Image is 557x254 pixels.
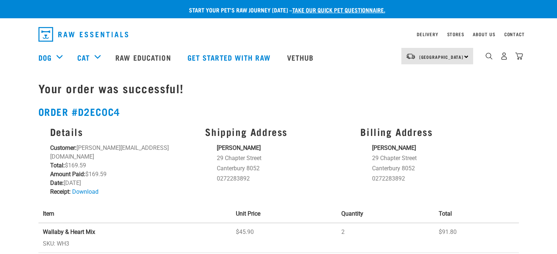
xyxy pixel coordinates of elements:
h3: Shipping Address [205,126,352,137]
li: Canterbury 8052 [372,164,507,173]
strong: Date: [50,179,64,186]
li: 29 Chapter Street [372,154,507,163]
th: Item [38,205,232,223]
li: Canterbury 8052 [217,164,352,173]
a: Download [72,188,99,195]
td: 2 [337,223,434,253]
h1: Your order was successful! [38,81,519,95]
td: SKU: WH3 [38,223,232,253]
td: $45.90 [231,223,337,253]
div: [PERSON_NAME][EMAIL_ADDRESS][DOMAIN_NAME] $169.59 $169.59 [DATE] [46,122,201,201]
img: Raw Essentials Logo [38,27,128,42]
li: 0272283892 [217,174,352,183]
th: Total [434,205,519,223]
td: $91.80 [434,223,519,253]
th: Unit Price [231,205,337,223]
h2: Order #d2ec0c4 [38,106,519,117]
strong: [PERSON_NAME] [217,144,261,151]
strong: Wallaby & Heart Mix [43,228,95,235]
span: [GEOGRAPHIC_DATA] [419,56,464,58]
strong: Amount Paid: [50,171,85,178]
a: About Us [473,33,495,35]
li: 0272283892 [372,174,507,183]
img: home-icon@2x.png [515,52,523,60]
img: user.png [500,52,508,60]
a: Cat [77,52,90,63]
strong: Receipt: [50,188,71,195]
strong: [PERSON_NAME] [372,144,416,151]
a: take our quick pet questionnaire. [292,8,385,11]
strong: Total: [50,162,65,169]
a: Get started with Raw [180,43,280,72]
img: home-icon-1@2x.png [486,53,493,60]
nav: dropdown navigation [33,24,525,45]
a: Raw Education [108,43,180,72]
th: Quantity [337,205,434,223]
h3: Billing Address [360,126,507,137]
a: Contact [504,33,525,35]
li: 29 Chapter Street [217,154,352,163]
a: Stores [447,33,464,35]
strong: Customer: [50,144,77,151]
a: Delivery [417,33,438,35]
a: Dog [38,52,52,63]
h3: Details [50,126,197,137]
img: van-moving.png [406,53,416,60]
a: Vethub [280,43,323,72]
